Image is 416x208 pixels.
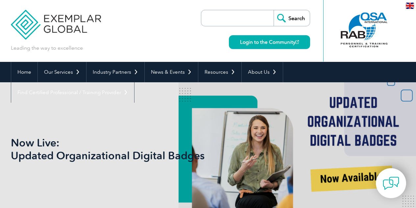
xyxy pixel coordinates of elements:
input: Search [274,10,310,26]
a: About Us [242,62,283,82]
a: Login to the Community [229,35,310,49]
img: open_square.png [295,40,299,44]
a: Resources [198,62,241,82]
a: Find Certified Professional / Training Provider [11,82,134,103]
h1: Now Live: Updated Organizational Digital Badges [11,136,263,162]
img: en [406,3,414,9]
p: Leading the way to excellence [11,44,83,52]
a: Industry Partners [86,62,144,82]
a: Our Services [38,62,86,82]
img: contact-chat.png [383,175,399,192]
a: Home [11,62,37,82]
a: News & Events [145,62,198,82]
